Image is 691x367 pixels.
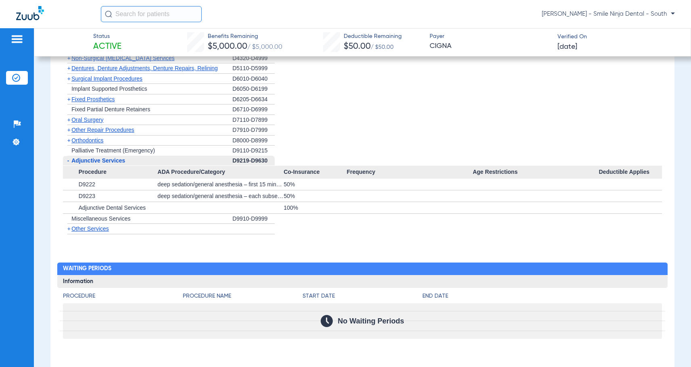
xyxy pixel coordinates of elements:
[557,42,577,52] span: [DATE]
[232,156,275,166] div: D9219-D9630
[57,275,668,288] h3: Information
[208,32,282,41] span: Benefits Remaining
[67,117,71,123] span: +
[422,292,662,303] app-breakdown-title: End Date
[338,317,404,325] span: No Waiting Periods
[93,41,121,52] span: Active
[158,179,284,190] div: deep sedation/general anesthesia – first 15 minutes
[232,125,275,136] div: D7910-D7999
[71,65,218,71] span: Dentures, Denture Adjustments, Denture Repairs, Relining
[344,42,371,51] span: $50.00
[208,42,247,51] span: $5,000.00
[71,157,125,164] span: Adjunctive Services
[651,328,691,367] iframe: Chat Widget
[232,94,275,105] div: D6205-D6634
[63,292,183,300] h4: Procedure
[79,204,146,211] span: Adjunctive Dental Services
[79,181,95,188] span: D9222
[232,214,275,224] div: D9910-D9999
[79,193,95,199] span: D9223
[67,127,71,133] span: +
[232,136,275,146] div: D8000-D8999
[430,41,550,51] span: CIGNA
[557,33,678,41] span: Verified On
[371,44,394,50] span: / $50.00
[183,292,303,303] app-breakdown-title: Procedure Name
[93,32,121,41] span: Status
[232,104,275,115] div: D6710-D6999
[101,6,202,22] input: Search for patients
[303,292,422,300] h4: Start Date
[232,115,275,125] div: D7110-D7899
[422,292,662,300] h4: End Date
[71,147,155,154] span: Palliative Treatment (Emergency)
[63,292,183,303] app-breakdown-title: Procedure
[71,75,142,82] span: Surgical Implant Procedures
[542,10,675,18] span: [PERSON_NAME] - Smile Ninja Dental - South
[158,190,284,202] div: deep sedation/general anesthesia – each subsequent 15 minute increment
[158,166,284,179] span: ADA Procedure/Category
[67,225,71,232] span: +
[232,146,275,156] div: D9110-D9215
[71,137,103,144] span: Orthodontics
[344,32,402,41] span: Deductible Remaining
[71,127,134,133] span: Other Repair Procedures
[10,34,23,44] img: hamburger-icon
[67,96,71,102] span: +
[232,63,275,74] div: D5110-D5999
[71,106,150,113] span: Fixed Partial Denture Retainers
[284,202,347,213] div: 100%
[232,84,275,94] div: D6050-D6199
[321,315,333,327] img: Calendar
[284,166,347,179] span: Co-Insurance
[303,292,422,303] app-breakdown-title: Start Date
[71,225,109,232] span: Other Services
[232,53,275,64] div: D4320-D4999
[183,292,303,300] h4: Procedure Name
[247,44,282,50] span: / $5,000.00
[67,55,71,61] span: +
[599,166,662,179] span: Deductible Applies
[63,166,157,179] span: Procedure
[232,74,275,84] div: D6010-D6040
[284,179,347,190] div: 50%
[473,166,599,179] span: Age Restrictions
[67,75,71,82] span: +
[71,85,147,92] span: Implant Supported Prosthetics
[347,166,473,179] span: Frequency
[430,32,550,41] span: Payer
[71,55,174,61] span: Non-Surgical [MEDICAL_DATA] Services
[67,137,71,144] span: +
[67,65,71,71] span: +
[57,263,668,275] h2: Waiting Periods
[105,10,112,18] img: Search Icon
[71,215,130,222] span: Miscellaneous Services
[67,157,69,164] span: -
[71,117,103,123] span: Oral Surgery
[71,96,115,102] span: Fixed Prosthetics
[16,6,44,20] img: Zuub Logo
[284,190,347,202] div: 50%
